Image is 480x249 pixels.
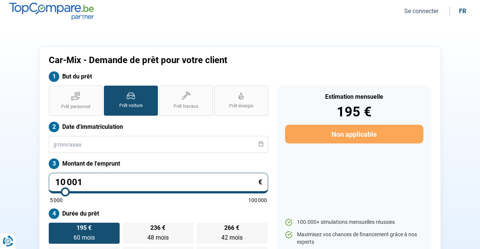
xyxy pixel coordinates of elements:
span: 266 € [224,225,239,231]
span: Prêt travaux [174,103,198,110]
span: Prêt voiture [119,103,142,109]
label: But du prêt [49,71,268,82]
span: 48 mois [147,234,169,241]
img: TopCompare.be [9,3,94,20]
button: Se connecter [402,7,441,15]
h1: Car-Mix - Demande de prêt pour votre client [49,55,333,66]
input: jj/mm/aaaa [49,136,268,153]
span: 5 000 [50,198,63,203]
button: Non applicable [285,125,423,143]
span: Prêt énergie [229,103,253,109]
label: Date d'immatriculation [49,122,268,132]
label: Montant de l'emprunt [49,158,268,169]
span: 42 mois [221,234,243,241]
div: fr [459,8,466,15]
label: Durée du prêt [49,208,268,219]
li: 100.000+ simulations mensuelles réussies [285,219,423,226]
span: € [258,179,262,186]
span: 195 € [76,225,91,231]
span: 60 mois [73,234,95,241]
li: Maximisez vos chances de financement grâce à nos experts [285,231,423,246]
div: 195 € [285,105,423,119]
span: 236 € [150,225,165,231]
div: Estimation mensuelle [285,94,423,100]
span: Prêt personnel [61,104,90,110]
span: 100 000 [248,198,267,203]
